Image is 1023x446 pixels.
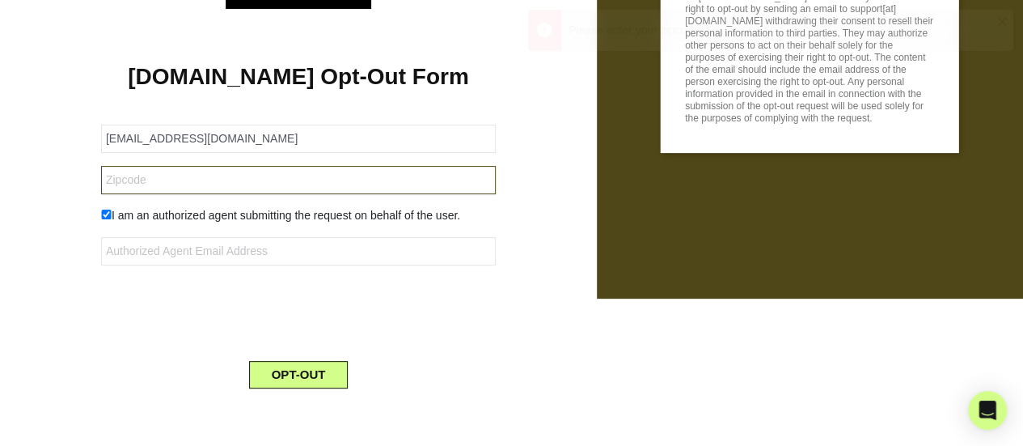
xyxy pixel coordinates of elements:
input: Authorized Agent Email Address [101,237,496,265]
h1: [DOMAIN_NAME] Opt-Out Form [24,63,573,91]
input: Email Address [101,125,496,153]
div: Open Intercom Messenger [968,391,1007,430]
div: Please enter your zipcode. [569,22,997,39]
iframe: reCAPTCHA [175,278,421,342]
input: Zipcode [101,166,496,194]
div: I am an authorized agent submitting the request on behalf of the user. [89,207,508,224]
button: OPT-OUT [249,361,349,389]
